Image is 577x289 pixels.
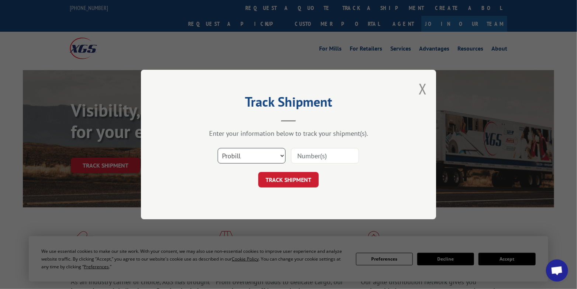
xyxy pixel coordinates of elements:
input: Number(s) [291,148,359,164]
div: Enter your information below to track your shipment(s). [178,129,399,138]
button: TRACK SHIPMENT [258,172,319,187]
h2: Track Shipment [178,97,399,111]
button: Close modal [419,79,427,99]
div: Open chat [546,259,568,282]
